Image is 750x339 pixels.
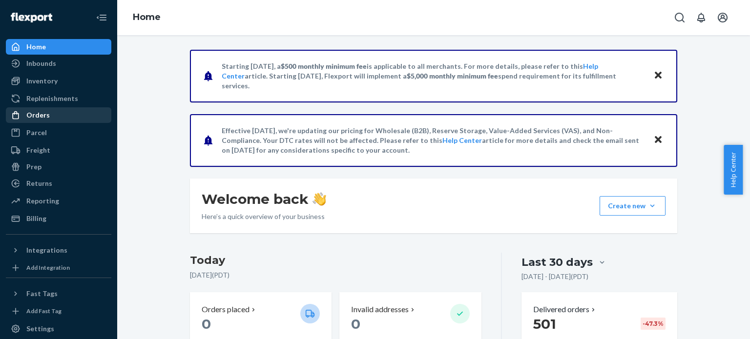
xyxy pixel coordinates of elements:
[6,56,111,71] a: Inbounds
[21,7,42,16] span: Chat
[125,3,168,32] ol: breadcrumbs
[533,304,597,315] button: Delivered orders
[26,145,50,155] div: Freight
[6,107,111,123] a: Orders
[92,8,111,27] button: Close Navigation
[6,142,111,158] a: Freight
[6,211,111,226] a: Billing
[670,8,689,27] button: Open Search Box
[641,318,666,330] div: -47.3 %
[351,304,409,315] p: Invalid addresses
[6,193,111,209] a: Reporting
[222,61,644,91] p: Starting [DATE], a is applicable to all merchants. For more details, please refer to this article...
[6,242,111,258] button: Integrations
[26,289,58,299] div: Fast Tags
[190,253,481,268] h3: Today
[6,39,111,55] a: Home
[6,159,111,175] a: Prep
[312,192,326,206] img: hand-wave emoji
[26,110,50,120] div: Orders
[6,91,111,106] a: Replenishments
[6,262,111,274] a: Add Integration
[521,272,588,281] p: [DATE] - [DATE] ( PDT )
[652,133,665,147] button: Close
[713,8,732,27] button: Open account menu
[6,73,111,89] a: Inventory
[652,69,665,83] button: Close
[26,196,59,206] div: Reporting
[26,324,54,334] div: Settings
[6,321,111,337] a: Settings
[6,305,111,317] a: Add Fast Tag
[26,128,47,138] div: Parcel
[281,62,367,70] span: $500 monthly minimum fee
[26,263,70,272] div: Add Integration
[26,42,46,52] div: Home
[407,72,498,80] span: $5,000 monthly minimum fee
[442,136,482,144] a: Help Center
[133,12,161,22] a: Home
[6,125,111,140] a: Parcel
[26,214,46,223] div: Billing
[26,307,62,315] div: Add Fast Tag
[222,126,644,155] p: Effective [DATE], we're updating our pricing for Wholesale (B2B), Reserve Storage, Value-Added Se...
[202,212,326,221] p: Here’s a quick overview of your business
[202,304,250,315] p: Orders placed
[26,94,78,103] div: Replenishments
[691,8,711,27] button: Open notifications
[26,179,52,188] div: Returns
[724,145,743,195] button: Help Center
[202,316,211,332] span: 0
[26,76,58,86] div: Inventory
[11,13,52,22] img: Flexport logo
[521,255,593,270] div: Last 30 days
[26,245,67,255] div: Integrations
[6,176,111,191] a: Returns
[533,316,556,332] span: 501
[202,190,326,208] h1: Welcome back
[6,286,111,301] button: Fast Tags
[26,162,42,172] div: Prep
[600,196,666,216] button: Create new
[26,59,56,68] div: Inbounds
[351,316,360,332] span: 0
[190,270,481,280] p: [DATE] ( PDT )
